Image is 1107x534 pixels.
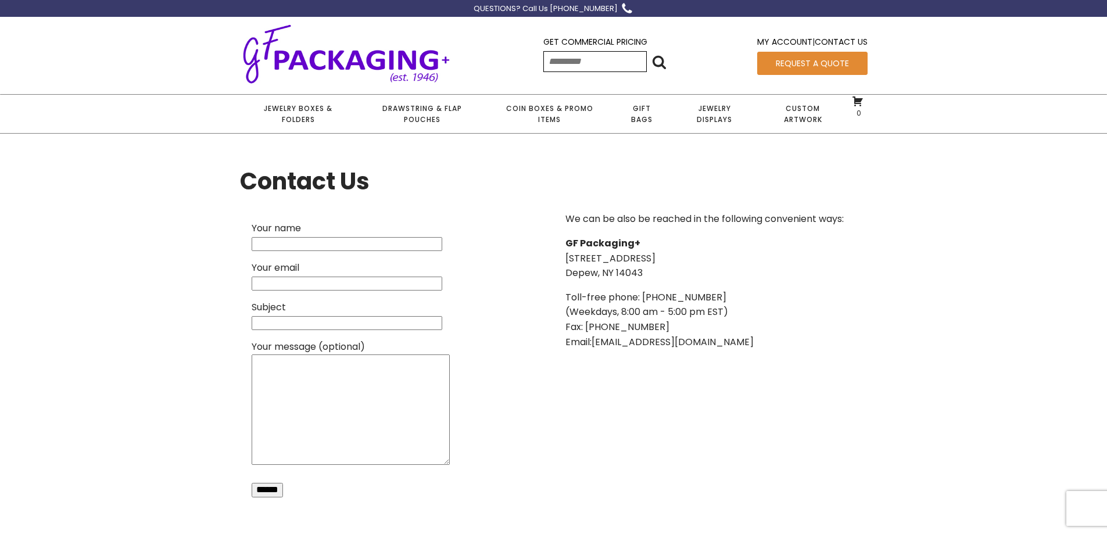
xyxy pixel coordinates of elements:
a: 0 [852,95,864,117]
a: Drawstring & Flap Pouches [357,95,487,133]
a: Get Commercial Pricing [543,36,647,48]
strong: GF Packaging+ [565,236,640,250]
a: Jewelry Boxes & Folders [240,95,357,133]
a: Gift Bags [612,95,672,133]
p: We can be also be reached in the following convenient ways: [565,212,844,227]
input: Your email [252,277,442,291]
label: Your email [252,261,442,289]
span: 0 [854,108,861,118]
form: Contact form [252,221,450,497]
a: My Account [757,36,812,48]
a: Request a Quote [757,52,868,75]
img: GF Packaging + - Established 1946 [240,22,453,85]
label: Your message (optional) [252,340,450,468]
a: [EMAIL_ADDRESS][DOMAIN_NAME] [592,335,754,349]
a: Jewelry Displays [672,95,758,133]
h1: Contact Us [240,163,370,200]
p: [STREET_ADDRESS] Depew, NY 14043 [565,236,844,281]
a: Contact Us [815,36,868,48]
div: | [757,35,868,51]
textarea: Your message (optional) [252,354,450,465]
input: Your name [252,237,442,251]
a: Custom Artwork [758,95,848,133]
div: QUESTIONS? Call Us [PHONE_NUMBER] [474,3,618,15]
label: Your name [252,221,442,250]
p: Toll-free phone: [PHONE_NUMBER] (Weekdays, 8:00 am - 5:00 pm EST) Fax: [PHONE_NUMBER] Email: [565,290,844,349]
label: Subject [252,300,442,329]
input: Subject [252,316,442,330]
a: Coin Boxes & Promo Items [487,95,611,133]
